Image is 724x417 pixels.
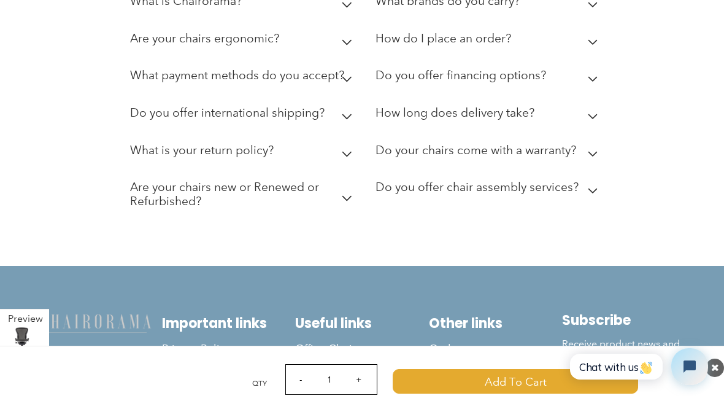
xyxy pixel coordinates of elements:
span: Outlet [429,342,461,356]
summary: Are your chairs new or Renewed or Refurbished? [130,171,357,223]
img: chairorama [34,312,157,333]
h2: Do you offer chair assembly services? [375,180,579,194]
h2: What is your return policy? [130,143,274,157]
summary: What payment methods do you accept? [130,60,357,97]
h2: What payment methods do you accept? [130,68,344,82]
h2: Are your chairs new or Renewed or Refurbished? [130,180,357,208]
summary: Do you offer financing options? [375,60,603,97]
h2: Other links [429,315,562,332]
h2: Do you offer international shipping? [130,106,325,120]
summary: What is your return policy? [130,134,357,172]
a: Privacy Policy [162,338,295,359]
h2: Do you offer financing options? [375,68,546,82]
h2: Do your chairs come with a warranty? [375,143,576,157]
summary: How long does delivery take? [375,97,603,134]
span: Office Chairs [295,342,361,356]
summary: Do you offer chair assembly services? [375,171,603,209]
summary: How do I place an order? [375,23,603,60]
span: Privacy Policy [162,342,231,356]
h2: How long does delivery take? [375,106,534,120]
iframe: Tidio Chat [556,338,718,396]
a: Outlet [429,338,562,359]
summary: Do your chairs come with a warranty? [375,134,603,172]
h2: Important links [162,315,295,332]
h2: Subscribe [562,312,695,329]
h2: How do I place an order? [375,31,511,45]
a: Office Chairs [295,338,428,359]
h2: Useful links [295,315,428,332]
h2: Are your chairs ergonomic? [130,31,279,45]
summary: Are your chairs ergonomic? [130,23,357,60]
summary: Do you offer international shipping? [130,97,357,134]
p: Receive product news and updates in your inbox [562,338,695,364]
